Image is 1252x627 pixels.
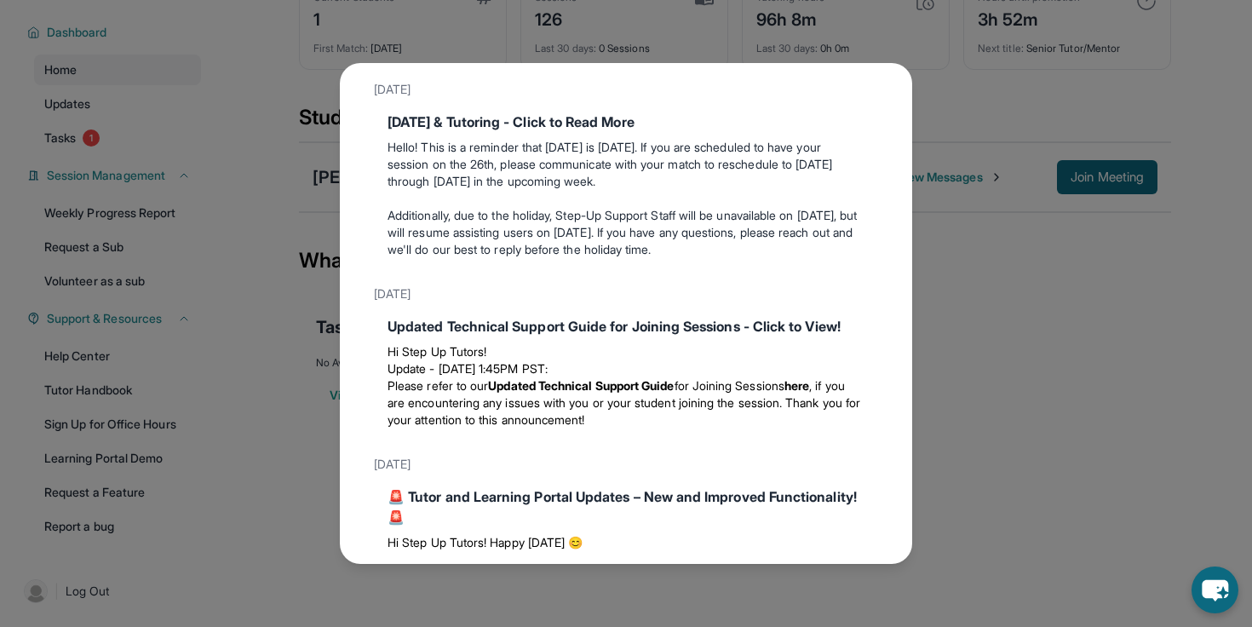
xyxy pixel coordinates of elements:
span: Hi Step Up Tutors! [388,344,486,359]
button: chat-button [1192,567,1238,613]
div: 🚨 Tutor and Learning Portal Updates – New and Improved Functionality! 🚨 [388,486,864,527]
span: Hi Step Up Tutors! Happy [DATE] 😊 [388,535,583,549]
div: [DATE] [374,449,878,480]
p: Hello! This is a reminder that [DATE] is [DATE]. If you are scheduled to have your session on the... [388,139,864,190]
div: [DATE] [374,279,878,309]
a: here [784,378,809,393]
div: [DATE] & Tutoring - Click to Read More [388,112,864,132]
span: for Joining Sessions [675,378,784,393]
span: Update - [DATE] 1:45PM PST: [388,361,548,376]
strong: Updated Technical Support Guide [488,378,674,393]
p: Additionally, due to the holiday, Step-Up Support Staff will be unavailable on [DATE], but will r... [388,207,864,258]
div: [DATE] [374,74,878,105]
span: Please refer to our [388,378,488,393]
div: Updated Technical Support Guide for Joining Sessions - Click to View! [388,316,864,337]
span: , if you are encountering any issues with you or your student joining the session. Thank you for ... [388,378,860,427]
